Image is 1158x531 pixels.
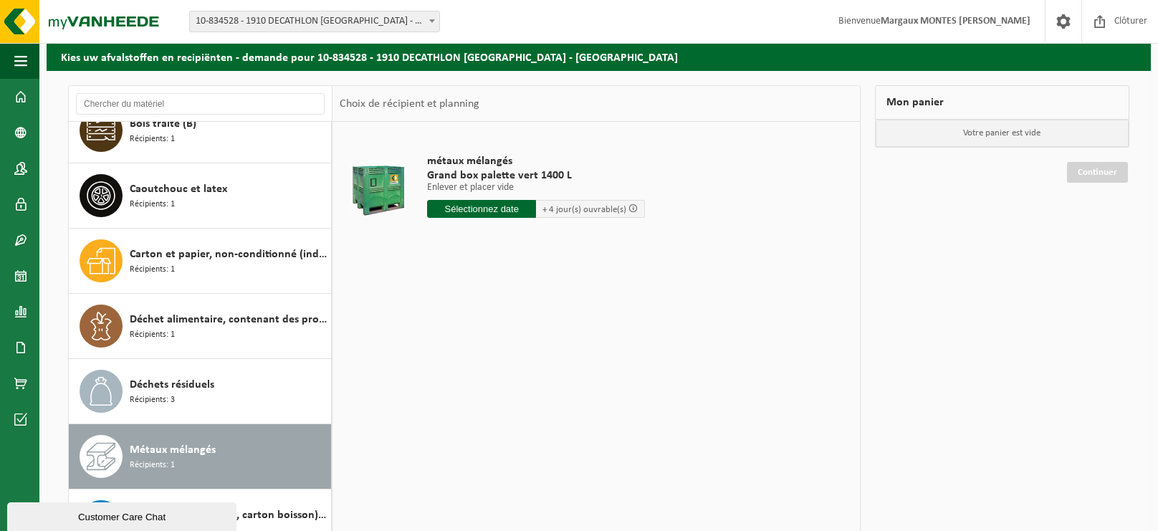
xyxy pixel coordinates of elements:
[130,198,175,211] span: Récipients: 1
[190,11,439,32] span: 10-834528 - 1910 DECATHLON BRUSSELS CITY - BRUXELLES
[427,200,536,218] input: Sélectionnez date
[332,86,487,122] div: Choix de récipient et planning
[76,93,325,115] input: Chercher du matériel
[130,263,175,277] span: Récipients: 1
[542,205,626,214] span: + 4 jour(s) ouvrable(s)
[69,163,332,229] button: Caoutchouc et latex Récipients: 1
[881,16,1030,27] strong: Margaux MONTES [PERSON_NAME]
[876,120,1129,147] p: Votre panier est vide
[1067,162,1128,183] a: Continuer
[130,459,175,472] span: Récipients: 1
[7,499,239,531] iframe: chat widget
[130,376,214,393] span: Déchets résiduels
[427,168,645,183] span: Grand box palette vert 1400 L
[130,328,175,342] span: Récipients: 1
[69,424,332,489] button: Métaux mélangés Récipients: 1
[130,393,175,407] span: Récipients: 3
[189,11,440,32] span: 10-834528 - 1910 DECATHLON BRUSSELS CITY - BRUXELLES
[130,181,227,198] span: Caoutchouc et latex
[130,441,216,459] span: Métaux mélangés
[47,42,1151,70] h2: Kies uw afvalstoffen en recipiënten - demande pour 10-834528 - 1910 DECATHLON [GEOGRAPHIC_DATA] -...
[427,154,645,168] span: métaux mélangés
[875,85,1129,120] div: Mon panier
[130,311,327,328] span: Déchet alimentaire, contenant des produits d'origine animale, non emballé, catégorie 3
[130,115,196,133] span: Bois traité (B)
[69,98,332,163] button: Bois traité (B) Récipients: 1
[427,183,645,193] p: Enlever et placer vide
[69,294,332,359] button: Déchet alimentaire, contenant des produits d'origine animale, non emballé, catégorie 3 Récipients: 1
[69,359,332,424] button: Déchets résiduels Récipients: 3
[130,133,175,146] span: Récipients: 1
[130,246,327,263] span: Carton et papier, non-conditionné (industriel)
[69,229,332,294] button: Carton et papier, non-conditionné (industriel) Récipients: 1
